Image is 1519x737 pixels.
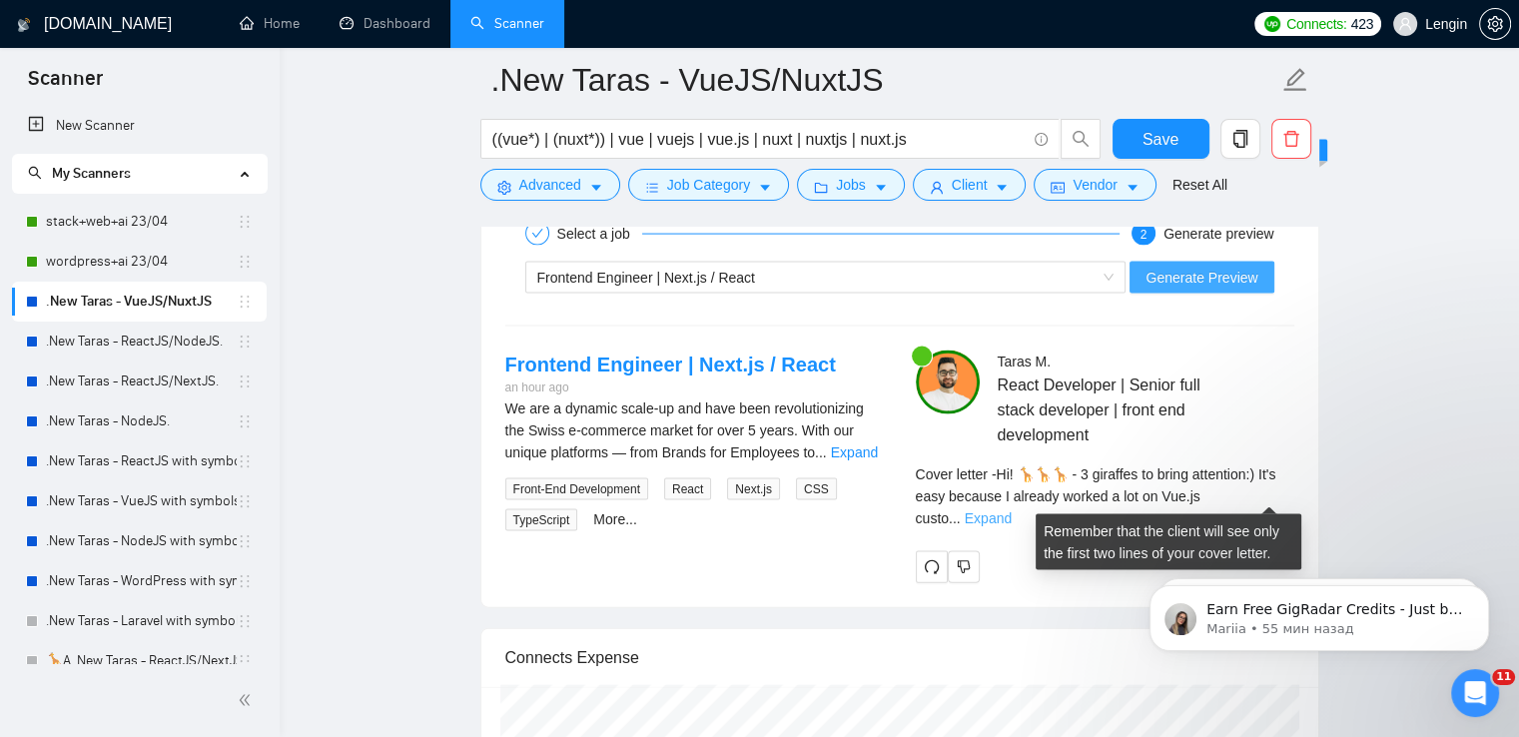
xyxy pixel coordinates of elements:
[1492,669,1515,685] span: 11
[12,481,267,521] li: .New Taras - VueJS with symbols
[237,214,253,230] span: holder
[240,15,300,32] a: homeHome
[831,444,878,460] a: Expand
[1220,119,1260,159] button: copy
[12,561,267,601] li: .New Taras - WordPress with symbols
[238,690,258,710] span: double-left
[1142,127,1178,152] span: Save
[46,401,237,441] a: .New Taras - NodeJS.
[237,373,253,389] span: holder
[46,362,237,401] a: .New Taras - ReactJS/NextJS.
[952,174,988,196] span: Client
[949,510,961,526] span: ...
[997,372,1234,447] span: React Developer | Senior full stack developer | front end development
[531,228,543,240] span: check
[505,629,1294,686] div: Connects Expense
[480,169,620,201] button: settingAdvancedcaret-down
[12,202,267,242] li: stack+web+ai 23/04
[12,641,267,681] li: 🦒A .New Taras - ReactJS/NextJS usual 23/04
[12,242,267,282] li: wordpress+ai 23/04
[1271,119,1311,159] button: delete
[46,561,237,601] a: .New Taras - WordPress with symbols
[28,106,251,146] a: New Scanner
[46,441,237,481] a: .New Taras - ReactJS with symbols
[1479,8,1511,40] button: setting
[814,180,828,195] span: folder
[505,354,836,375] a: Frontend Engineer | Next.js / React
[237,653,253,669] span: holder
[237,613,253,629] span: holder
[505,400,864,460] span: We are a dynamic scale-up and have been revolutionizing the Swiss e-commerce market for over 5 ye...
[12,106,267,146] li: New Scanner
[995,180,1009,195] span: caret-down
[628,169,789,201] button: barsJob Categorycaret-down
[12,441,267,481] li: .New Taras - ReactJS with symbols
[1163,222,1274,246] div: Generate preview
[46,282,237,322] a: .New Taras - VueJS/NuxtJS
[12,601,267,641] li: .New Taras - Laravel with symbols
[965,510,1012,526] a: Expand
[46,202,237,242] a: stack+web+ai 23/04
[1451,669,1499,717] iframe: Intercom live chat
[557,222,642,246] div: Select a job
[836,174,866,196] span: Jobs
[1113,119,1209,159] button: Save
[1286,13,1346,35] span: Connects:
[46,641,237,681] a: 🦒A .New Taras - ReactJS/NextJS usual 23/04
[12,401,267,441] li: .New Taras - NodeJS.
[1062,130,1100,148] span: search
[1140,228,1147,242] span: 2
[1398,17,1412,31] span: user
[12,64,119,106] span: Scanner
[28,165,131,182] span: My Scanners
[874,180,888,195] span: caret-down
[917,559,947,575] span: redo
[1221,130,1259,148] span: copy
[916,351,980,414] img: c1NLmzrk-0pBZjOo1nLSJnOz0itNHKTdmMHAt8VIsLFzaWqqsJDJtcFyV3OYvrqgu3
[46,521,237,561] a: .New Taras - NodeJS with symbols
[916,551,948,583] button: redo
[1290,143,1318,159] span: New
[12,362,267,401] li: .New Taras - ReactJS/NextJS.
[505,378,836,397] div: an hour ago
[758,180,772,195] span: caret-down
[470,15,544,32] a: searchScanner
[667,174,750,196] span: Job Category
[46,322,237,362] a: .New Taras - ReactJS/NodeJS.
[1073,174,1117,196] span: Vendor
[930,180,944,195] span: user
[948,551,980,583] button: dislike
[1272,130,1310,148] span: delete
[237,493,253,509] span: holder
[1051,180,1065,195] span: idcard
[537,270,755,286] span: Frontend Engineer | Next.js / React
[1350,13,1372,35] span: 423
[1282,67,1308,93] span: edit
[12,322,267,362] li: .New Taras - ReactJS/NodeJS.
[46,601,237,641] a: .New Taras - Laravel with symbols
[237,334,253,350] span: holder
[505,397,884,463] div: We are a dynamic scale-up and have been revolutionizing the Swiss e-commerce market for over 5 ye...
[1130,262,1273,294] button: Generate Preview
[1264,16,1280,32] img: upwork-logo.png
[505,509,578,531] span: TypeScript
[237,453,253,469] span: holder
[52,165,131,182] span: My Scanners
[797,169,905,201] button: folderJobscaret-down
[12,521,267,561] li: .New Taras - NodeJS with symbols
[237,533,253,549] span: holder
[664,478,711,500] span: React
[957,559,971,575] span: dislike
[727,478,780,500] span: Next.js
[916,466,1276,526] span: Cover letter - Hi! 🦒🦒🦒 - 3 giraffes to bring attention:) It's easy because I already worked a lot...
[497,180,511,195] span: setting
[505,478,648,500] span: Front-End Development
[997,354,1051,369] span: Taras M .
[17,9,31,41] img: logo
[237,294,253,310] span: holder
[1479,16,1511,32] a: setting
